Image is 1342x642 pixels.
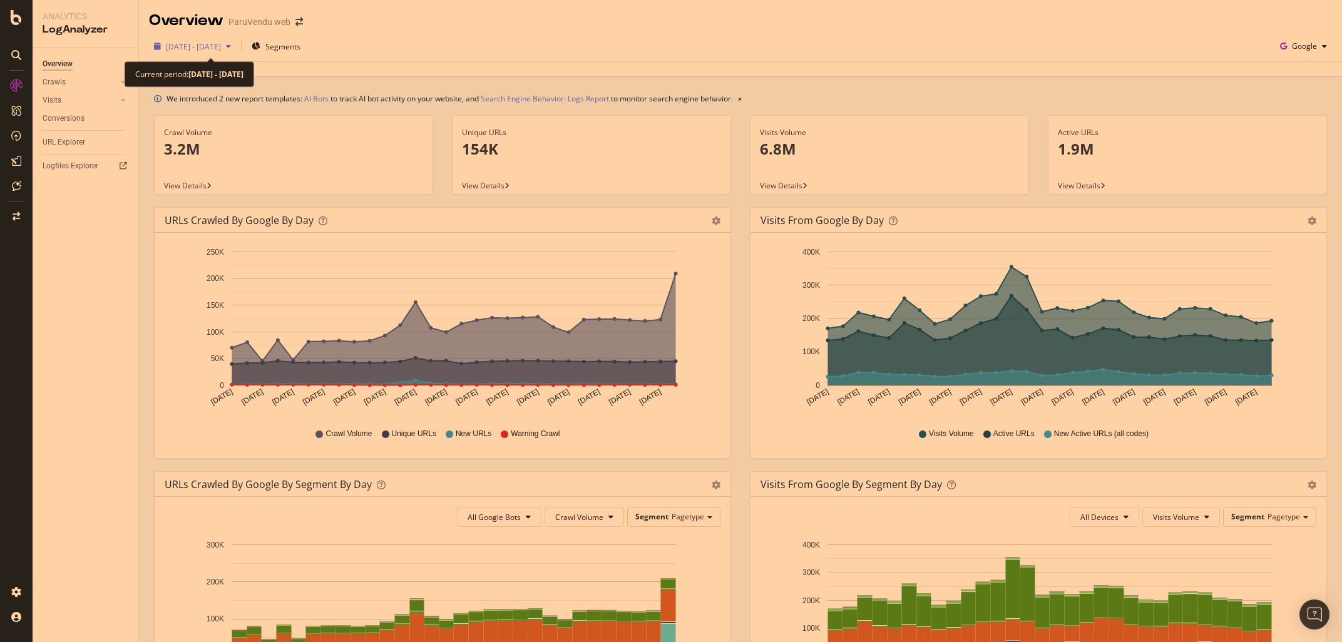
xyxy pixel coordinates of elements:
text: [DATE] [638,387,663,407]
p: 154K [462,138,721,160]
p: 3.2M [164,138,423,160]
div: URLs Crawled by Google by day [165,214,314,227]
button: Segments [247,36,305,56]
span: View Details [760,180,802,191]
span: Pagetype [1268,511,1300,522]
div: Current period: [135,67,243,81]
text: 200K [207,275,224,283]
div: URLs Crawled by Google By Segment By Day [165,478,372,491]
span: Pagetype [672,511,704,522]
span: New URLs [456,429,491,439]
text: [DATE] [1050,387,1075,407]
text: [DATE] [607,387,632,407]
text: [DATE] [270,387,295,407]
text: 300K [802,568,820,577]
div: Open Intercom Messenger [1299,599,1329,629]
text: [DATE] [866,387,891,407]
div: Active URLs [1058,127,1317,138]
text: [DATE] [897,387,922,407]
span: View Details [1058,180,1100,191]
text: [DATE] [576,387,602,407]
div: LogAnalyzer [43,23,128,37]
span: Segment [635,511,668,522]
text: 250K [207,248,224,257]
div: Visits Volume [760,127,1019,138]
div: gear [712,481,720,489]
span: Segments [265,41,300,52]
text: 300K [802,281,820,290]
a: Overview [43,58,130,71]
text: 100K [802,348,820,357]
span: View Details [164,180,207,191]
text: 0 [220,381,224,390]
span: Visits Volume [929,429,974,439]
button: All Devices [1070,507,1139,527]
div: Visits from Google By Segment By Day [761,478,942,491]
text: 150K [207,301,224,310]
text: 400K [802,541,820,549]
div: URL Explorer [43,136,85,149]
text: 100K [207,615,224,624]
div: Visits [43,94,61,107]
span: View Details [462,180,505,191]
b: [DATE] - [DATE] [188,69,243,79]
text: 100K [207,328,224,337]
a: Logfiles Explorer [43,160,130,173]
text: [DATE] [1111,387,1136,407]
button: [DATE] - [DATE] [149,36,236,56]
text: [DATE] [1234,387,1259,407]
span: Google [1292,41,1317,51]
div: gear [1308,217,1316,225]
text: [DATE] [989,387,1014,407]
div: Crawls [43,76,66,89]
text: 0 [816,381,820,390]
span: Visits Volume [1153,512,1199,522]
text: 400K [802,248,820,257]
text: [DATE] [805,387,830,407]
text: [DATE] [928,387,953,407]
span: [DATE] - [DATE] [166,41,221,52]
text: 50K [211,354,224,363]
div: Overview [43,58,73,71]
text: [DATE] [1203,387,1228,407]
div: Unique URLs [462,127,721,138]
div: Analytics [43,10,128,23]
span: Crawl Volume [325,429,372,439]
div: gear [1308,481,1316,489]
text: [DATE] [1142,387,1167,407]
svg: A chart. [761,243,1316,417]
button: Visits Volume [1142,507,1220,527]
text: [DATE] [362,387,387,407]
button: Crawl Volume [545,507,624,527]
text: [DATE] [958,387,983,407]
div: Crawl Volume [164,127,423,138]
div: We introduced 2 new report templates: to track AI bot activity on your website, and to monitor se... [166,92,733,105]
text: [DATE] [1172,387,1197,407]
text: 200K [802,314,820,323]
text: 100K [802,624,820,633]
div: Logfiles Explorer [43,160,98,173]
button: close banner [735,89,745,108]
text: 200K [802,596,820,605]
div: arrow-right-arrow-left [295,18,303,26]
div: Visits from Google by day [761,214,884,227]
span: Segment [1231,511,1264,522]
span: New Active URLs (all codes) [1054,429,1149,439]
text: [DATE] [1080,387,1105,407]
span: Crawl Volume [555,512,603,522]
text: [DATE] [209,387,234,407]
svg: A chart. [165,243,720,417]
p: 6.8M [760,138,1019,160]
div: Overview [149,10,223,31]
span: All Google Bots [468,512,521,522]
span: Warning Crawl [511,429,560,439]
a: Search Engine Behavior: Logs Report [481,92,609,105]
text: [DATE] [240,387,265,407]
text: [DATE] [332,387,357,407]
p: 1.9M [1058,138,1317,160]
text: [DATE] [454,387,479,407]
text: [DATE] [836,387,861,407]
a: Visits [43,94,117,107]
